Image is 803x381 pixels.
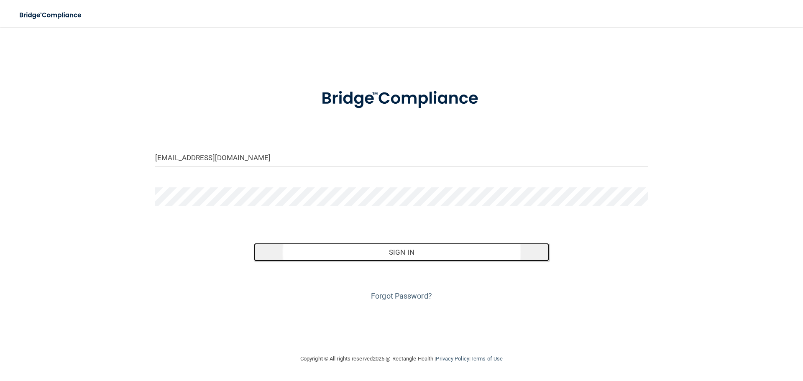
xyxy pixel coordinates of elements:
[155,148,648,167] input: Email
[13,7,90,24] img: bridge_compliance_login_screen.278c3ca4.svg
[436,355,469,362] a: Privacy Policy
[304,77,499,120] img: bridge_compliance_login_screen.278c3ca4.svg
[371,292,432,300] a: Forgot Password?
[471,355,503,362] a: Terms of Use
[249,345,554,372] div: Copyright © All rights reserved 2025 @ Rectangle Health | |
[254,243,550,261] button: Sign In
